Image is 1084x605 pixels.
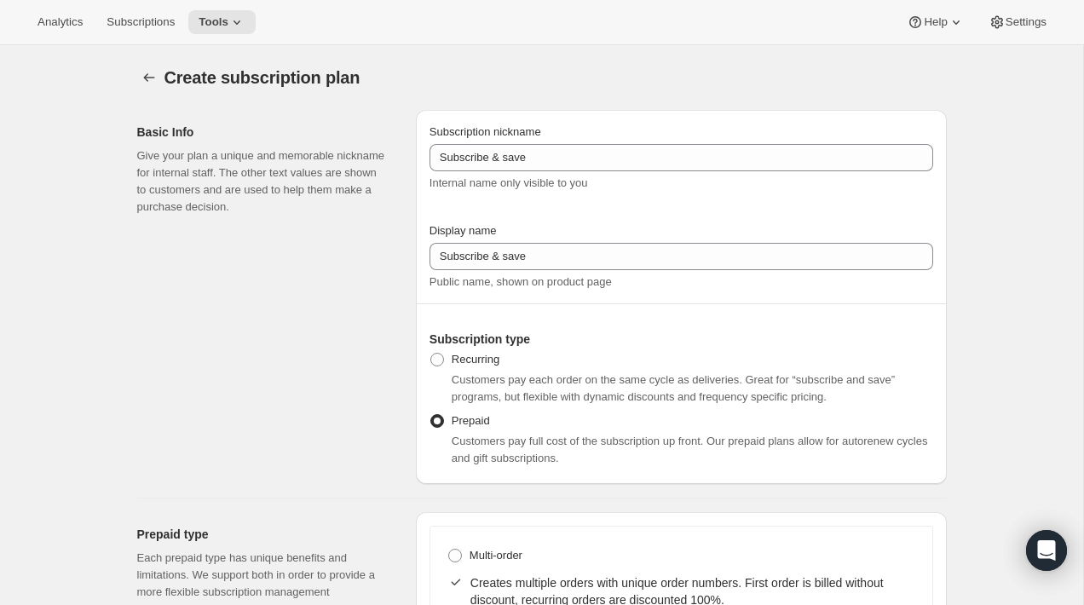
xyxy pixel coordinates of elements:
[137,124,389,141] h2: Basic Info
[137,147,389,216] p: Give your plan a unique and memorable nickname for internal staff. The other text values are show...
[430,243,933,270] input: Subscribe & Save
[137,526,389,543] h2: Prepaid type
[96,10,185,34] button: Subscriptions
[452,414,490,427] span: Prepaid
[978,10,1057,34] button: Settings
[430,224,497,237] span: Display name
[897,10,974,34] button: Help
[452,373,895,403] span: Customers pay each order on the same cycle as deliveries. Great for “subscribe and save” programs...
[430,125,541,138] span: Subscription nickname
[452,435,928,464] span: Customers pay full cost of the subscription up front. Our prepaid plans allow for autorenew cycle...
[199,15,228,29] span: Tools
[137,66,161,89] button: Subscription plans
[470,549,522,562] span: Multi-order
[107,15,175,29] span: Subscriptions
[430,144,933,171] input: Subscribe & Save
[37,15,83,29] span: Analytics
[430,275,612,288] span: Public name, shown on product page
[1026,530,1067,571] div: Open Intercom Messenger
[188,10,256,34] button: Tools
[430,331,933,348] h2: Subscription type
[164,68,360,87] span: Create subscription plan
[27,10,93,34] button: Analytics
[452,353,499,366] span: Recurring
[1006,15,1047,29] span: Settings
[924,15,947,29] span: Help
[430,176,588,189] span: Internal name only visible to you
